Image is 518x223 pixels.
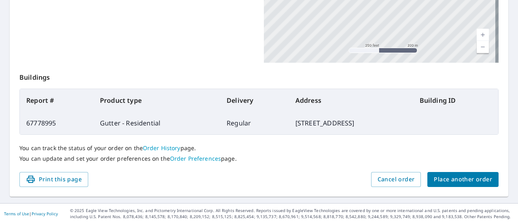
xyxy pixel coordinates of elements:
[20,112,93,134] td: 67778995
[19,155,499,162] p: You can update and set your order preferences on the page.
[70,208,514,220] p: © 2025 Eagle View Technologies, Inc. and Pictometry International Corp. All Rights Reserved. Repo...
[220,112,289,134] td: Regular
[170,155,221,162] a: Order Preferences
[93,112,220,134] td: Gutter - Residential
[289,89,413,112] th: Address
[477,29,489,41] a: Current Level 17, Zoom In
[93,89,220,112] th: Product type
[413,89,498,112] th: Building ID
[4,211,58,216] p: |
[378,174,415,185] span: Cancel order
[434,174,492,185] span: Place another order
[32,211,58,217] a: Privacy Policy
[20,89,93,112] th: Report #
[289,112,413,134] td: [STREET_ADDRESS]
[371,172,421,187] button: Cancel order
[19,172,88,187] button: Print this page
[143,144,180,152] a: Order History
[427,172,499,187] button: Place another order
[26,174,82,185] span: Print this page
[4,211,29,217] a: Terms of Use
[19,63,499,89] p: Buildings
[477,41,489,53] a: Current Level 17, Zoom Out
[220,89,289,112] th: Delivery
[19,144,499,152] p: You can track the status of your order on the page.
